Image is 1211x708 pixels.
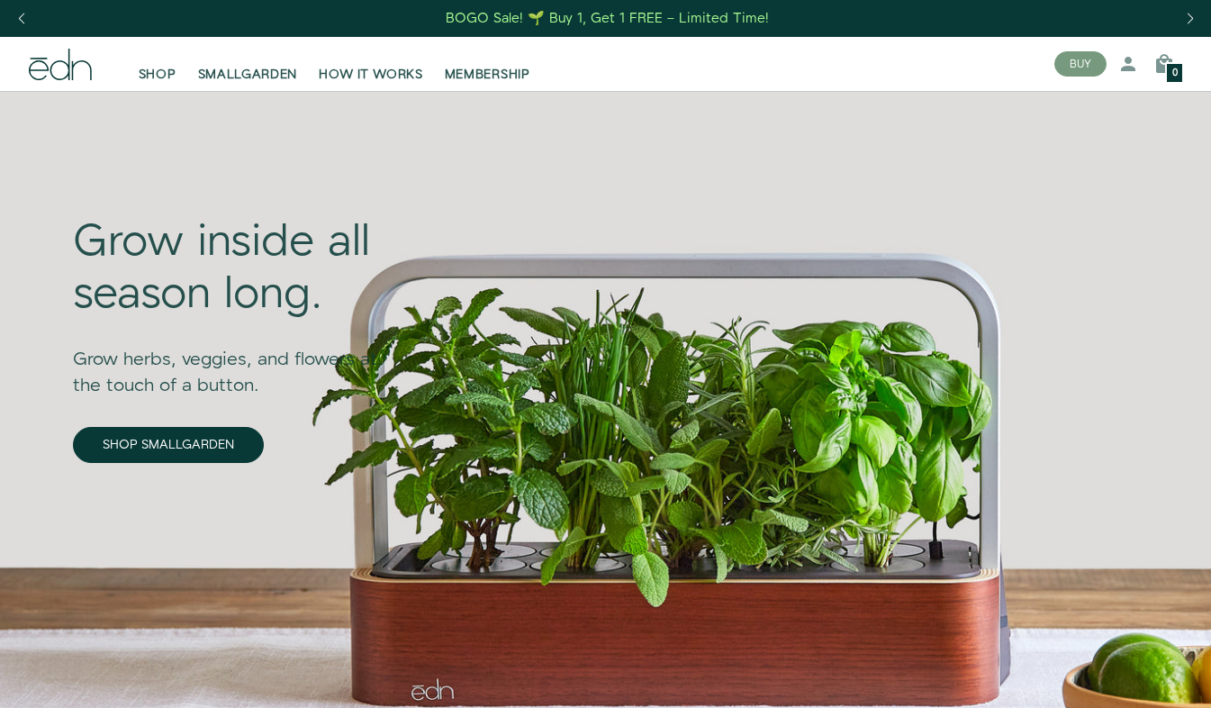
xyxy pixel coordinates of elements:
span: MEMBERSHIP [445,66,530,84]
a: SHOP SMALLGARDEN [73,427,264,463]
a: MEMBERSHIP [434,44,541,84]
a: SMALLGARDEN [187,44,309,84]
span: SHOP [139,66,176,84]
span: SMALLGARDEN [198,66,298,84]
a: BOGO Sale! 🌱 Buy 1, Get 1 FREE – Limited Time! [444,5,771,32]
span: 0 [1172,68,1178,78]
span: HOW IT WORKS [319,66,422,84]
a: HOW IT WORKS [308,44,433,84]
div: BOGO Sale! 🌱 Buy 1, Get 1 FREE – Limited Time! [446,9,769,28]
div: Grow herbs, veggies, and flowers at the touch of a button. [73,322,404,399]
a: SHOP [128,44,187,84]
div: Grow inside all season long. [73,217,404,321]
button: BUY [1054,51,1107,77]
